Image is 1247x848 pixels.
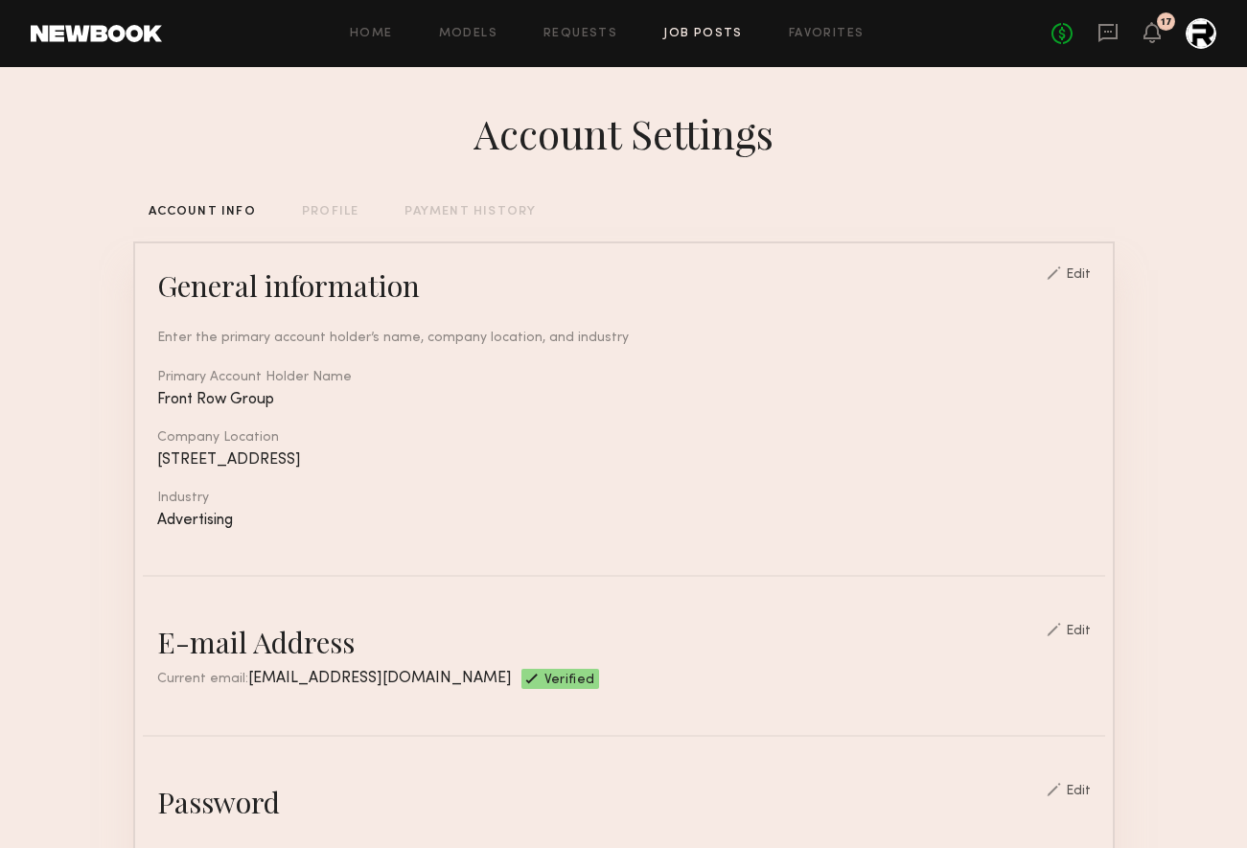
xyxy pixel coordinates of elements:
[157,266,420,305] div: General information
[157,392,1091,408] div: Front Row Group
[1066,268,1091,282] div: Edit
[1066,785,1091,798] div: Edit
[157,669,512,689] div: Current email:
[543,28,617,40] a: Requests
[473,106,774,160] div: Account Settings
[404,206,536,218] div: PAYMENT HISTORY
[157,431,1091,445] div: Company Location
[157,623,355,661] div: E-mail Address
[149,206,256,218] div: ACCOUNT INFO
[157,452,1091,469] div: [STREET_ADDRESS]
[302,206,358,218] div: PROFILE
[544,674,595,689] span: Verified
[789,28,865,40] a: Favorites
[1066,625,1091,638] div: Edit
[157,371,1091,384] div: Primary Account Holder Name
[157,492,1091,505] div: Industry
[439,28,497,40] a: Models
[248,671,512,686] span: [EMAIL_ADDRESS][DOMAIN_NAME]
[1161,17,1172,28] div: 17
[157,328,1091,348] div: Enter the primary account holder’s name, company location, and industry
[350,28,393,40] a: Home
[157,513,1091,529] div: Advertising
[663,28,743,40] a: Job Posts
[157,783,280,821] div: Password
